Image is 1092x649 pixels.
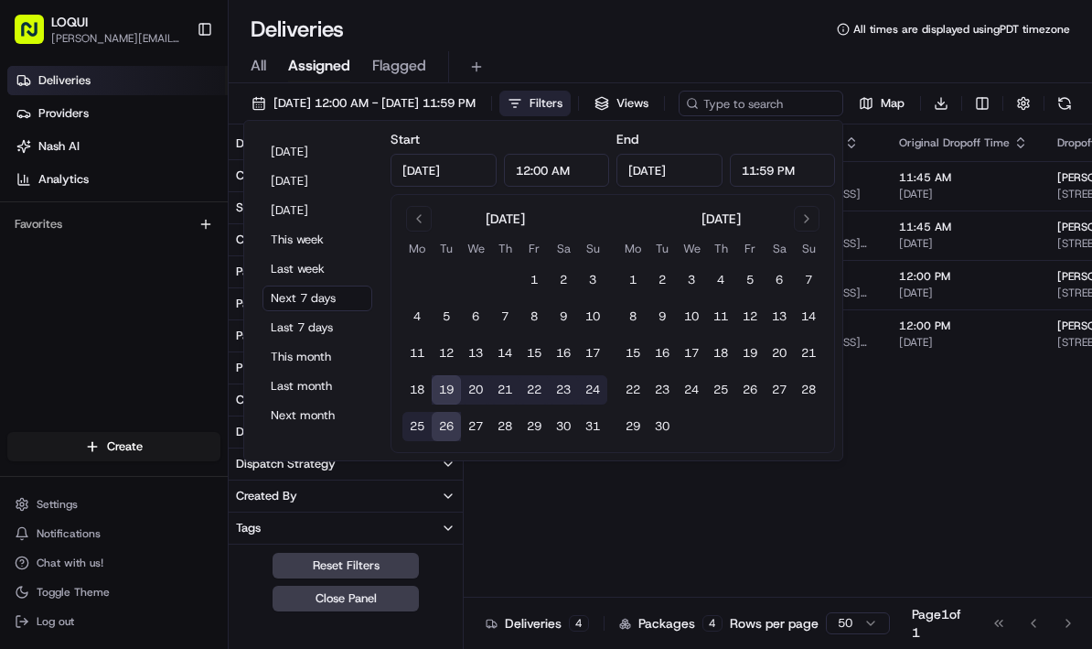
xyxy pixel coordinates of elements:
button: 2 [648,265,677,295]
button: 25 [402,412,432,441]
button: Tags [229,513,463,544]
div: Tags [236,520,261,536]
input: Type to search [679,91,843,116]
div: City [236,168,259,184]
button: 6 [461,302,490,331]
label: Start [391,131,420,147]
button: Go to previous month [406,206,432,232]
span: 12:00 PM [899,269,1028,284]
span: Notifications [37,526,101,541]
div: Provider Name [236,360,316,376]
button: 28 [490,412,519,441]
span: Analytics [38,171,89,188]
th: Sunday [578,239,607,258]
button: 25 [706,375,735,405]
button: 30 [549,412,578,441]
button: 9 [648,302,677,331]
a: Analytics [7,165,228,194]
th: Wednesday [461,239,490,258]
input: Date [616,154,723,187]
button: Notifications [7,521,220,546]
button: 20 [765,339,794,368]
button: Created By [229,481,463,512]
span: LOQUI [51,13,88,31]
div: Favorites [7,210,220,239]
span: [DATE] [899,187,1028,201]
button: 10 [578,302,607,331]
button: Chat with us! [7,550,220,576]
button: [DATE] 12:00 AM - [DATE] 11:59 PM [243,91,484,116]
button: 26 [735,375,765,405]
button: 18 [402,375,432,405]
button: 14 [794,302,823,331]
button: 17 [578,339,607,368]
button: Provider Name [229,352,463,384]
button: Delivery Status [229,128,463,159]
button: 28 [794,375,823,405]
button: 30 [648,412,677,441]
button: 16 [549,339,578,368]
a: Powered byPylon [129,309,221,324]
button: 4 [706,265,735,295]
span: [DATE] 12:00 AM - [DATE] 11:59 PM [273,95,476,112]
div: Delivery Status [236,135,319,152]
button: Close Panel [273,586,419,611]
div: Page 1 of 1 [912,605,961,642]
p: Rows per page [730,614,819,633]
button: 19 [432,375,461,405]
button: Go to next month [794,206,819,232]
button: [DATE] [262,198,372,223]
button: 9 [549,302,578,331]
span: Log out [37,614,74,629]
button: Filters [499,91,571,116]
button: [DATE] [262,168,372,194]
div: 4 [702,615,723,632]
div: Deliveries [486,614,589,633]
button: 22 [618,375,648,405]
span: Providers [38,105,89,122]
button: Settings [7,492,220,517]
label: End [616,131,638,147]
button: 14 [490,339,519,368]
th: Tuesday [432,239,461,258]
span: Chat with us! [37,556,103,570]
a: Deliveries [7,66,228,95]
button: 18 [706,339,735,368]
th: Saturday [549,239,578,258]
input: Time [730,154,836,187]
div: Country [236,232,280,248]
button: Refresh [1052,91,1077,116]
div: We're available if you need us! [62,193,231,208]
th: Tuesday [648,239,677,258]
input: Time [504,154,610,187]
button: 15 [618,339,648,368]
div: 📗 [18,267,33,282]
div: [DATE] [701,210,741,228]
button: [PERSON_NAME][EMAIL_ADDRESS][DOMAIN_NAME] [51,31,182,46]
button: 13 [461,339,490,368]
button: Reset Filters [273,553,419,579]
button: Next 7 days [262,286,372,311]
button: LOQUI[PERSON_NAME][EMAIL_ADDRESS][DOMAIN_NAME] [7,7,189,51]
button: 29 [519,412,549,441]
button: 24 [578,375,607,405]
button: 5 [735,265,765,295]
th: Monday [618,239,648,258]
div: State [236,200,265,216]
a: 💻API Documentation [147,258,301,291]
a: Providers [7,99,228,128]
button: 8 [618,302,648,331]
span: Assigned [288,55,350,77]
button: State [229,192,463,223]
th: Sunday [794,239,823,258]
span: Flagged [372,55,426,77]
button: 10 [677,302,706,331]
button: 6 [765,265,794,295]
div: Package Value [236,264,315,280]
div: Dispatch Strategy [236,456,336,472]
button: Toggle Theme [7,579,220,605]
span: 12:00 PM [899,319,1028,333]
span: API Documentation [173,265,294,284]
span: Knowledge Base [37,265,140,284]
